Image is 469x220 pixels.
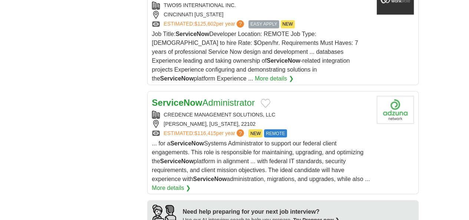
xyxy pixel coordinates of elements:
[164,20,246,28] a: ESTIMATED:$125,602per year?
[152,183,191,192] a: More details ❯
[152,120,371,128] div: [PERSON_NAME], [US_STATE], 22102
[152,11,371,19] div: CINCINNATI [US_STATE]
[248,20,279,28] span: EASY APPLY
[261,99,270,108] button: Add to favorite jobs
[248,129,262,137] span: NEW
[237,129,244,137] span: ?
[193,175,227,182] strong: ServiceNow
[152,111,371,118] div: CREDENCE MANAGEMENT SOLUTIONS, LLC
[194,21,216,27] span: $125,602
[255,74,294,83] a: More details ❯
[267,58,300,64] strong: ServiceNow
[377,96,414,124] img: Company logo
[160,75,194,82] strong: ServiceNow
[160,158,194,164] strong: ServiceNow
[152,140,370,182] span: ... for a Systems Administrator to support our federal client engagements. This role is responsib...
[164,129,246,137] a: ESTIMATED:$116,415per year?
[152,97,202,107] strong: ServiceNow
[281,20,295,28] span: NEW
[152,31,358,82] span: Job Title: Developer Location: REMOTE Job Type: [DEMOGRAPHIC_DATA] to hire Rate: $Open/hr. Requir...
[237,20,244,27] span: ?
[152,97,255,107] a: ServiceNowAdministrator
[194,130,216,136] span: $116,415
[152,1,371,9] div: TWO95 INTERNATIONAL INC.
[264,129,287,137] span: REMOTE
[176,31,209,37] strong: ServiceNow
[183,207,340,216] div: Need help preparing for your next job interview?
[170,140,204,146] strong: ServiceNow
